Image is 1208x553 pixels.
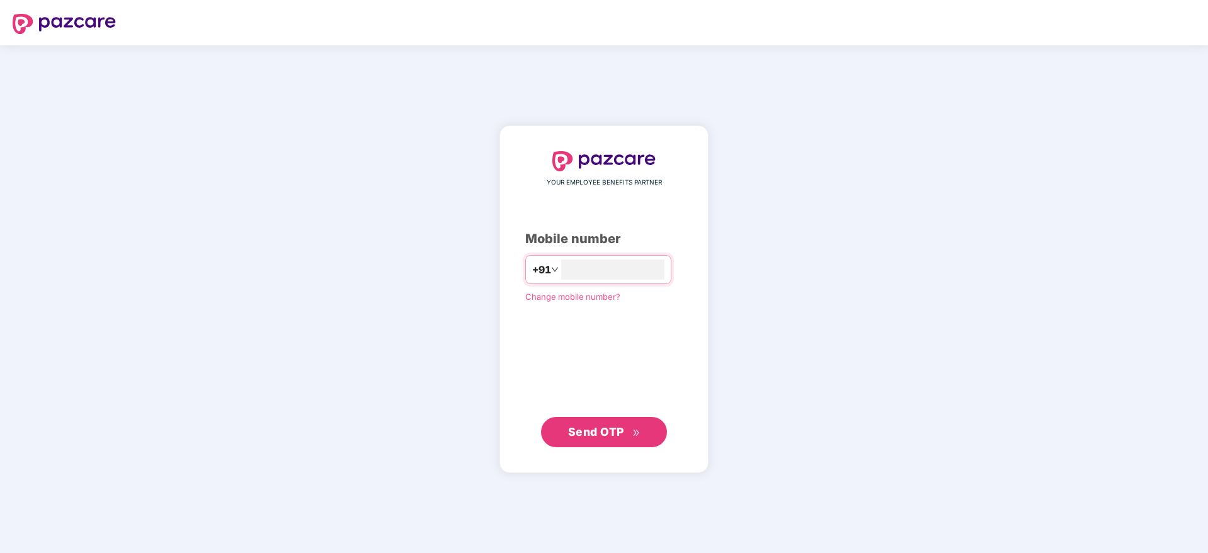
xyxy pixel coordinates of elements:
[551,266,559,273] span: down
[532,262,551,278] span: +91
[525,229,683,249] div: Mobile number
[547,178,662,188] span: YOUR EMPLOYEE BENEFITS PARTNER
[568,425,624,438] span: Send OTP
[525,292,620,302] a: Change mobile number?
[552,151,656,171] img: logo
[541,417,667,447] button: Send OTPdouble-right
[632,429,641,437] span: double-right
[13,14,116,34] img: logo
